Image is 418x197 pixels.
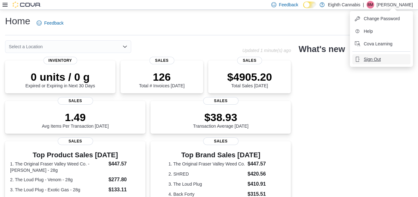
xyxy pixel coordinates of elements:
[298,44,345,54] h2: What's new
[25,71,95,88] div: Expired or Expiring in Next 30 Days
[248,180,273,188] dd: $410.91
[109,176,140,183] dd: $277.80
[5,15,30,27] h1: Home
[364,56,381,62] span: Sign Out
[227,71,272,88] div: Total Sales [DATE]
[377,1,413,9] p: [PERSON_NAME]
[203,137,238,145] span: Sales
[368,1,373,9] span: BM
[328,1,360,9] p: Eighth Cannabis
[363,1,364,9] p: |
[168,181,245,187] dt: 3. The Loud Plug
[42,111,109,129] div: Avg Items Per Transaction [DATE]
[227,71,272,83] p: $4905.20
[10,177,106,183] dt: 2. The Loud Plug - Venom - 28g
[34,17,66,29] a: Feedback
[139,71,185,83] p: 126
[13,2,41,8] img: Cova
[168,171,245,177] dt: 2. SHRED
[58,137,93,145] span: Sales
[367,1,374,9] div: Brock Molnar
[193,111,249,129] div: Transaction Average [DATE]
[352,39,410,49] button: Cova Learning
[10,187,106,193] dt: 3. The Loud Plug - Exotic Gas - 28g
[364,41,392,47] span: Cova Learning
[10,161,106,173] dt: 1. The Original Fraser Valley Weed Co. - [PERSON_NAME] - 28g
[139,71,185,88] div: Total # Invoices [DATE]
[352,54,410,64] button: Sign Out
[122,44,127,49] button: Open list of options
[168,151,273,159] h3: Top Brand Sales [DATE]
[42,111,109,124] p: 1.49
[109,160,140,168] dd: $447.57
[303,2,316,8] input: Dark Mode
[44,20,63,26] span: Feedback
[168,161,245,167] dt: 1. The Original Fraser Valley Weed Co.
[10,151,140,159] h3: Top Product Sales [DATE]
[109,186,140,194] dd: $133.11
[279,2,298,8] span: Feedback
[248,160,273,168] dd: $447.57
[352,14,410,24] button: Change Password
[352,26,410,36] button: Help
[193,111,249,124] p: $38.93
[237,57,262,64] span: Sales
[203,97,238,105] span: Sales
[248,170,273,178] dd: $420.56
[242,48,291,53] p: Updated 1 minute(s) ago
[44,57,77,64] span: Inventory
[58,97,93,105] span: Sales
[364,28,373,34] span: Help
[364,15,400,22] span: Change Password
[150,57,174,64] span: Sales
[25,71,95,83] p: 0 units / 0 g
